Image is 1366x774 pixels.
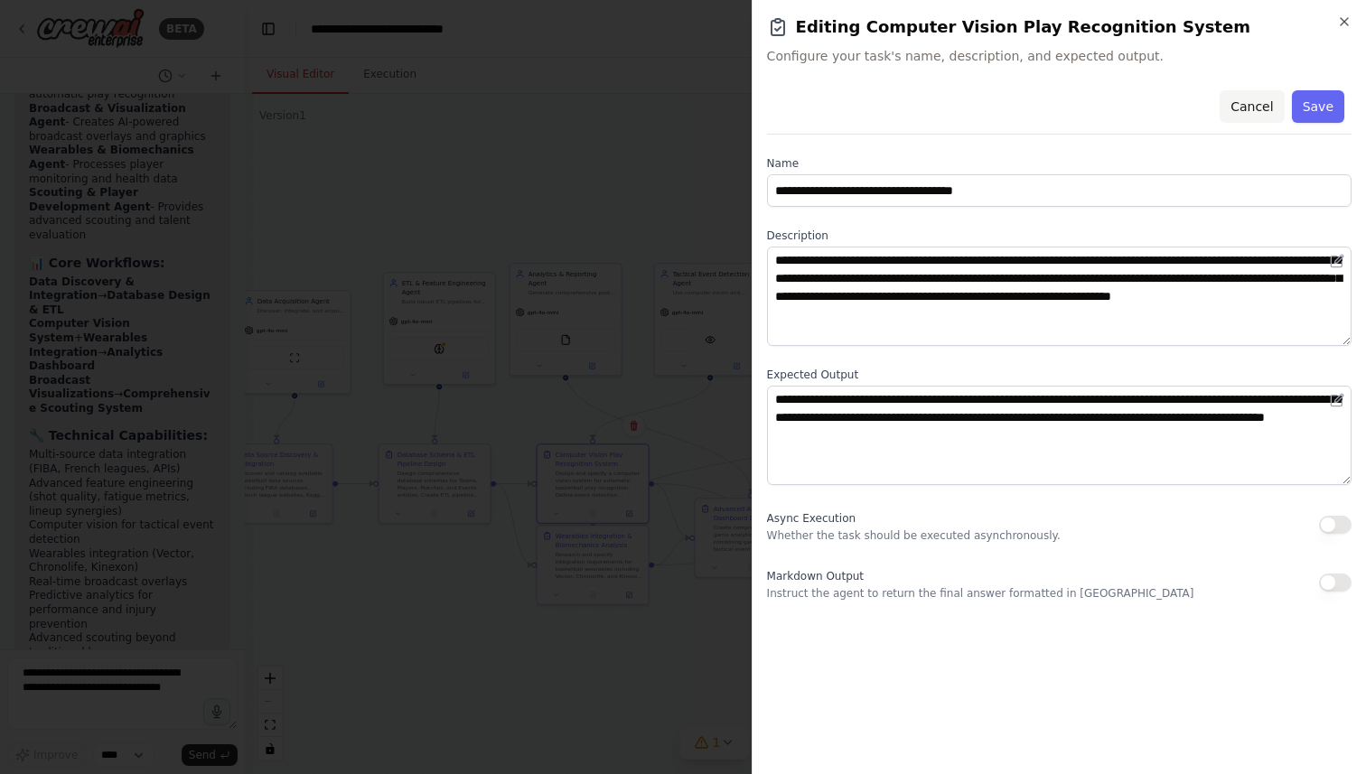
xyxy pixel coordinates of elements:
[767,156,1352,171] label: Name
[767,14,1352,40] h2: Editing Computer Vision Play Recognition System
[1220,90,1284,123] button: Cancel
[767,570,864,583] span: Markdown Output
[1292,90,1344,123] button: Save
[767,368,1352,382] label: Expected Output
[1326,250,1348,272] button: Open in editor
[767,228,1352,243] label: Description
[767,512,856,525] span: Async Execution
[1326,389,1348,411] button: Open in editor
[767,528,1061,543] p: Whether the task should be executed asynchronously.
[767,47,1352,65] span: Configure your task's name, description, and expected output.
[767,586,1194,601] p: Instruct the agent to return the final answer formatted in [GEOGRAPHIC_DATA]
